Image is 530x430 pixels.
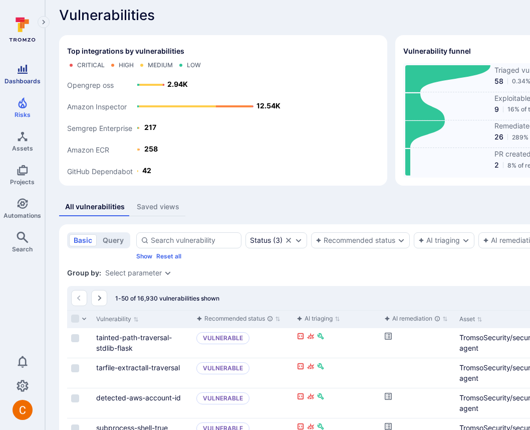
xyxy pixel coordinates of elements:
[418,236,460,244] button: AI triaging
[77,61,105,69] div: Critical
[250,236,271,244] div: Status
[15,111,31,118] span: Risks
[67,328,92,358] div: Cell for selection
[10,178,35,186] span: Projects
[297,315,340,323] button: Sort by function header() { return /*#__PURE__*/react__WEBPACK_IMPORTED_MODULE_0__.createElement(...
[91,290,107,306] button: Go to the next page
[67,73,284,178] svg: Top integrations by vulnerabilities bar
[67,102,127,110] text: Amazon Inspector
[384,315,448,323] button: Sort by function header() { return /*#__PURE__*/react__WEBPACK_IMPORTED_MODULE_0__.createElement(...
[285,236,293,244] button: Clear selection
[192,328,293,358] div: Cell for aiCtx.triageStatus
[256,101,281,110] text: 12.54K
[67,388,92,418] div: Cell for selection
[67,268,101,278] span: Group by:
[250,236,283,244] div: ( 3 )
[67,80,114,89] text: Opengrep oss
[71,334,79,342] span: Select row
[59,35,387,186] div: Top integrations by vulnerabilities
[317,392,325,403] div: Fixable
[307,392,315,403] div: Exploitable
[196,315,281,323] button: Sort by function header() { return /*#__PURE__*/react__WEBPACK_IMPORTED_MODULE_0__.createElement(...
[307,362,315,373] div: Exploitable
[4,212,41,219] span: Automations
[96,393,181,402] a: detected-aws-account-id
[317,332,325,343] div: Fixable
[69,234,97,246] button: basic
[96,363,180,372] a: tarfile-extractall-traversal
[494,76,503,86] span: 58
[380,388,455,418] div: Cell for aiCtx.remediationStatus
[196,362,249,374] p: Vulnerable
[316,236,395,244] button: Recommended status
[164,269,172,277] button: Expand dropdown
[380,328,455,358] div: Cell for aiCtx.remediationStatus
[67,167,133,175] text: GitHub Dependabot
[462,236,470,244] button: Expand dropdown
[403,46,471,56] h2: Vulnerability funnel
[144,145,158,153] text: 258
[92,358,192,388] div: Cell for Vulnerability
[295,236,303,244] button: Expand dropdown
[12,245,33,253] span: Search
[297,392,305,403] div: Reachable
[297,332,305,343] div: Reachable
[67,145,109,154] text: Amazon ECR
[250,236,283,244] button: Status(3)
[96,315,139,323] button: Sort by Vulnerability
[40,18,47,27] i: Expand navigation menu
[105,269,172,277] div: grouping parameters
[71,315,79,323] span: Select all rows
[307,332,315,343] div: Exploitable
[397,236,405,244] button: Expand dropdown
[105,269,162,277] button: Select parameter
[115,295,219,302] span: 1-50 of 16,930 vulnerabilities shown
[5,77,41,85] span: Dashboards
[494,104,499,114] span: 9
[142,166,151,175] text: 42
[13,400,33,420] div: Camilo Rivera
[119,61,134,69] div: High
[71,290,87,306] button: Go to the previous page
[196,314,273,324] div: Recommended status
[144,123,156,131] text: 217
[65,202,125,212] div: All vulnerabilities
[71,364,79,372] span: Select row
[67,46,184,56] span: Top integrations by vulnerabilities
[192,358,293,388] div: Cell for aiCtx.triageStatus
[156,252,181,260] button: Reset all
[92,388,192,418] div: Cell for Vulnerability
[192,388,293,418] div: Cell for aiCtx.triageStatus
[494,132,503,142] span: 26
[459,315,482,323] button: Sort by Asset
[92,328,192,358] div: Cell for Vulnerability
[297,362,305,373] div: Reachable
[187,61,201,69] div: Low
[167,80,188,88] text: 2.94K
[71,394,79,402] span: Select row
[13,400,33,420] img: ACg8ocJuq_DPPTkXyD9OlTnVLvDrpObecjcADscmEHLMiTyEnTELew=s96-c
[384,314,440,324] div: AI remediation
[38,16,50,28] button: Expand navigation menu
[293,388,380,418] div: Cell for aiCtx
[297,314,333,324] div: AI triaging
[96,333,172,352] a: tainted-path-traversal-stdlib-flask
[317,362,325,373] div: Fixable
[293,358,380,388] div: Cell for aiCtx
[293,328,380,358] div: Cell for aiCtx
[148,61,173,69] div: Medium
[380,358,455,388] div: Cell for aiCtx.remediationStatus
[67,358,92,388] div: Cell for selection
[136,252,152,260] button: Show
[59,7,155,23] span: Vulnerabilities
[151,235,237,245] input: Search vulnerability
[196,392,249,404] p: Vulnerable
[137,202,179,212] div: Saved views
[12,145,33,152] span: Assets
[196,332,249,344] p: Vulnerable
[67,123,132,132] text: Semgrep Enterprise
[98,234,128,246] button: query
